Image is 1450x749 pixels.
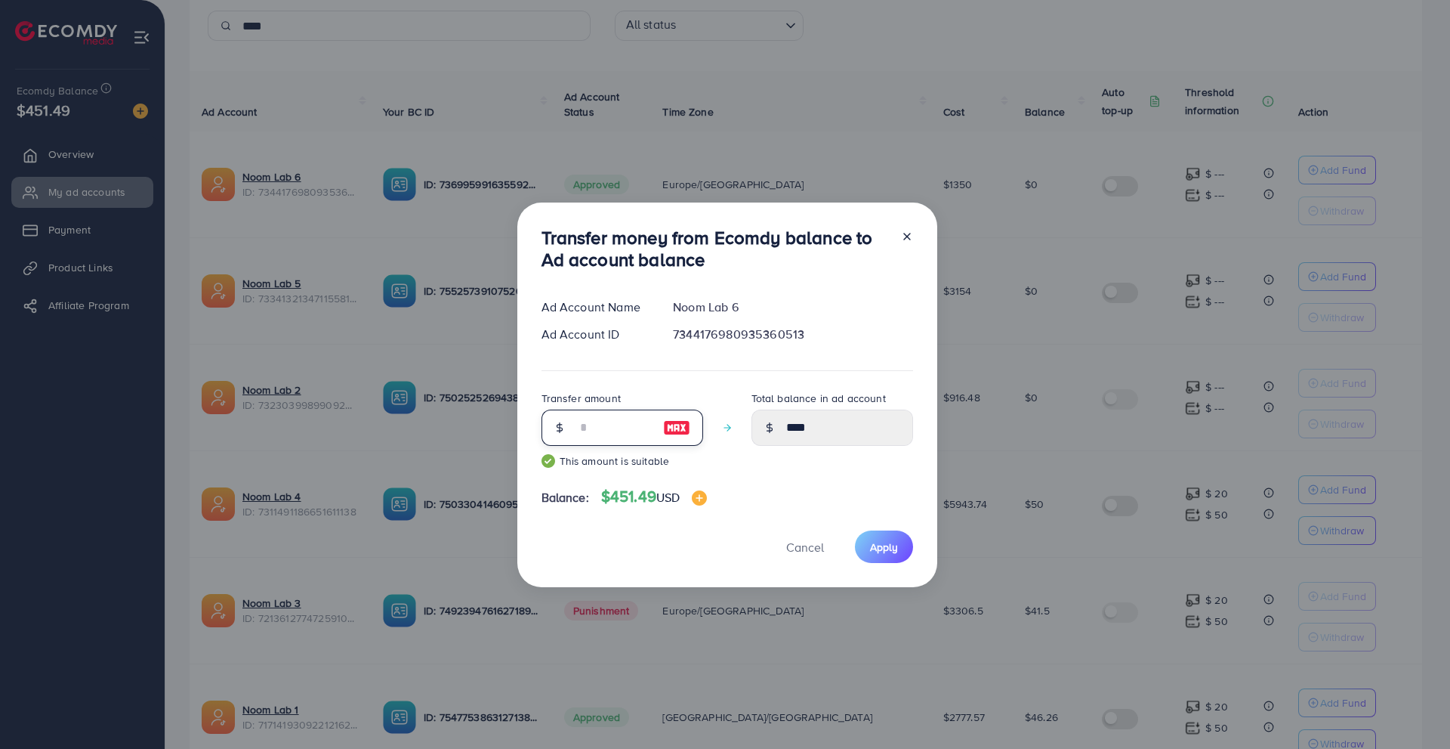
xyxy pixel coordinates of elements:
[692,491,707,506] img: image
[751,391,886,406] label: Total balance in ad account
[870,540,898,555] span: Apply
[529,326,662,343] div: Ad Account ID
[601,487,708,506] h4: $451.49
[541,489,589,506] span: Balance:
[767,531,843,563] button: Cancel
[541,454,555,468] img: guide
[663,419,690,437] img: image
[661,326,924,343] div: 7344176980935360513
[1386,681,1439,738] iframe: Chat
[541,391,621,406] label: Transfer amount
[541,227,889,271] h3: Transfer money from Ecomdy balance to Ad account balance
[541,453,703,469] small: This amount is suitable
[661,299,924,316] div: Noom Lab 6
[529,299,662,316] div: Ad Account Name
[656,489,680,506] span: USD
[786,539,824,556] span: Cancel
[855,531,913,563] button: Apply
